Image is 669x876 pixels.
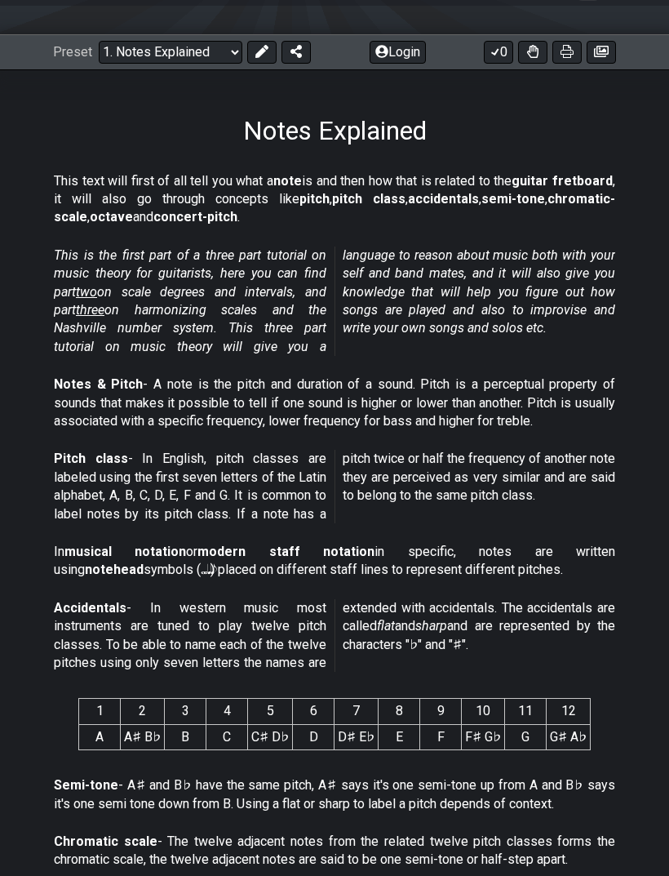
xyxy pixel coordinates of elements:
p: - A♯ and B♭ have the same pitch, A♯ says it's one semi-tone up from A and B♭ says it's one semi t... [54,776,615,813]
strong: musical notation [64,544,186,559]
td: D♯ E♭ [334,724,379,749]
strong: modern staff notation [197,544,374,559]
td: G♯ A♭ [547,724,591,749]
em: sharp [415,618,447,634]
th: 10 [462,699,505,724]
th: 5 [248,699,293,724]
strong: octave [90,209,133,225]
strong: Semi-tone [54,777,118,793]
th: 7 [334,699,379,724]
span: two [76,284,97,300]
th: 4 [206,699,248,724]
td: C [206,724,248,749]
th: 3 [165,699,206,724]
td: D [293,724,334,749]
button: Share Preset [281,41,311,64]
button: Print [552,41,582,64]
span: Preset [53,44,92,60]
td: E [379,724,420,749]
strong: guitar fretboard [512,173,613,189]
td: F♯ G♭ [462,724,505,749]
strong: accidentals [408,191,479,207]
p: - In English, pitch classes are labeled using the first seven letters of the Latin alphabet, A, B... [54,450,615,523]
strong: Notes & Pitch [54,376,143,392]
td: G [505,724,547,749]
td: A♯ B♭ [121,724,165,749]
strong: Accidentals [54,600,126,616]
p: - In western music most instruments are tuned to play twelve pitch classes. To be able to name ea... [54,599,615,673]
button: Login [370,41,426,64]
th: 1 [79,699,121,724]
td: B [165,724,206,749]
p: - The twelve adjacent notes from the related twelve pitch classes forms the chromatic scale, the ... [54,833,615,869]
strong: semi-tone [481,191,545,207]
button: Edit Preset [247,41,277,64]
th: 2 [121,699,165,724]
th: 11 [505,699,547,724]
button: Toggle Dexterity for all fretkits [518,41,547,64]
strong: notehead [85,562,144,577]
th: 12 [547,699,591,724]
td: F [420,724,462,749]
p: In or in specific, notes are written using symbols (𝅝 𝅗𝅥 𝅘𝅥 𝅘𝅥𝅮) placed on different staff lines to r... [54,543,615,580]
strong: Chromatic scale [54,834,157,849]
p: This text will first of all tell you what a is and then how that is related to the , it will also... [54,172,615,227]
th: 9 [420,699,462,724]
strong: Pitch class [54,451,128,466]
strong: pitch [299,191,330,207]
span: three [76,302,104,318]
td: A [79,724,121,749]
th: 6 [293,699,334,724]
strong: note [273,173,302,189]
em: This is the first part of a three part tutorial on music theory for guitarists, here you can find... [54,247,615,354]
select: Preset [99,41,242,64]
th: 8 [379,699,420,724]
p: - A note is the pitch and duration of a sound. Pitch is a perceptual property of sounds that make... [54,376,615,430]
button: 0 [484,41,513,64]
td: C♯ D♭ [248,724,293,749]
button: Create image [587,41,616,64]
h1: Notes Explained [243,115,427,146]
strong: pitch class [332,191,405,207]
strong: concert-pitch [153,209,237,225]
em: flat [377,618,395,634]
